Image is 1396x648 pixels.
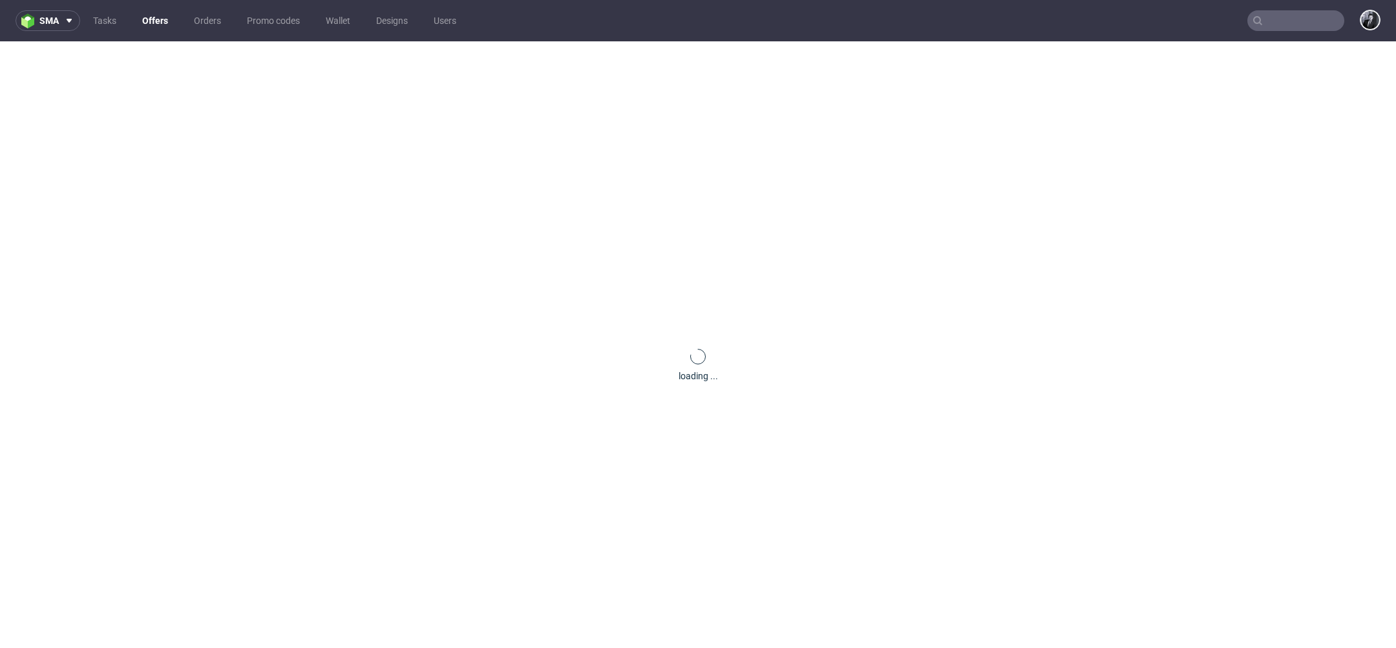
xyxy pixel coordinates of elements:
a: Offers [134,10,176,31]
div: loading ... [679,370,718,382]
img: logo [21,14,39,28]
a: Tasks [85,10,124,31]
button: sma [16,10,80,31]
a: Wallet [318,10,358,31]
a: Users [426,10,464,31]
span: sma [39,16,59,25]
a: Designs [368,10,416,31]
a: Promo codes [239,10,308,31]
a: Orders [186,10,229,31]
img: Philippe Dubuy [1361,11,1379,29]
